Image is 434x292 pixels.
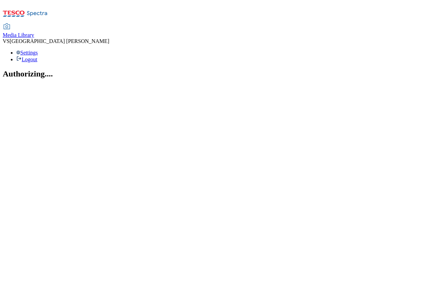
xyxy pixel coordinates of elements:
[3,38,9,44] span: VS
[16,50,38,55] a: Settings
[9,38,109,44] span: [GEOGRAPHIC_DATA] [PERSON_NAME]
[3,32,34,38] span: Media Library
[3,24,34,38] a: Media Library
[16,57,37,62] a: Logout
[3,69,431,78] h2: Authorizing....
